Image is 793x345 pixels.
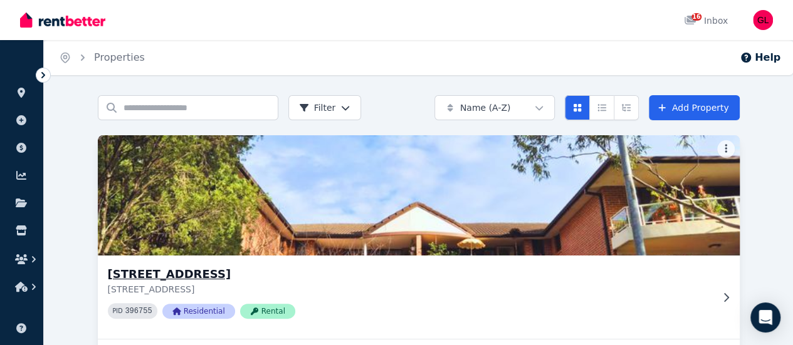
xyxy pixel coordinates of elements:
small: PID [113,307,123,314]
button: Help [740,50,780,65]
div: View options [565,95,639,120]
div: Inbox [684,14,728,27]
h3: [STREET_ADDRESS] [108,265,712,283]
button: Name (A-Z) [434,95,555,120]
img: 13/52-56 Manchester St, Merrylands [81,132,755,259]
span: Residential [162,304,235,319]
a: Add Property [649,95,740,120]
button: More options [717,140,735,158]
img: Guang Xu LIN [753,10,773,30]
nav: Breadcrumb [44,40,160,75]
button: Card view [565,95,590,120]
span: Filter [299,101,336,114]
button: Expanded list view [614,95,639,120]
button: Compact list view [589,95,614,120]
p: [STREET_ADDRESS] [108,283,712,296]
img: RentBetter [20,11,105,29]
span: Rental [240,304,295,319]
span: 16 [691,13,701,21]
a: Properties [94,51,145,63]
div: Open Intercom Messenger [750,302,780,332]
span: Name (A-Z) [460,101,511,114]
code: 396755 [125,307,152,316]
button: Filter [288,95,362,120]
a: 13/52-56 Manchester St, Merrylands[STREET_ADDRESS][STREET_ADDRESS]PID 396755ResidentialRental [98,135,740,339]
